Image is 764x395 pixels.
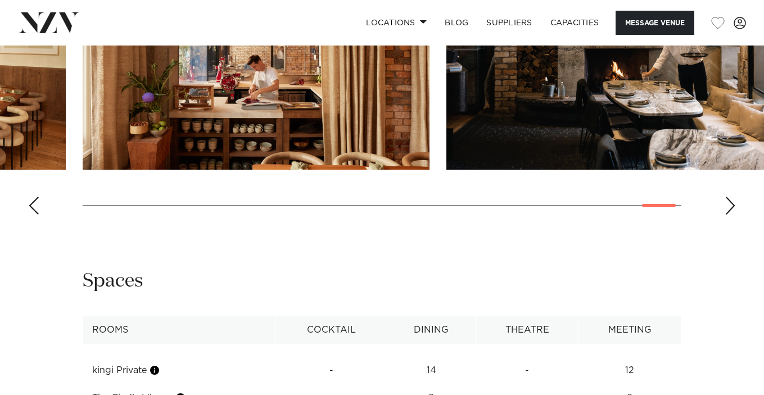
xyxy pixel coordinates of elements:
[18,12,79,33] img: nzv-logo.png
[477,11,541,35] a: SUPPLIERS
[387,316,476,344] th: Dining
[83,316,276,344] th: Rooms
[275,357,387,384] td: -
[436,11,477,35] a: BLOG
[83,269,143,294] h2: Spaces
[476,357,579,384] td: -
[578,357,681,384] td: 12
[578,316,681,344] th: Meeting
[357,11,436,35] a: Locations
[476,316,579,344] th: Theatre
[83,357,276,384] td: kingi Private
[387,357,476,384] td: 14
[541,11,608,35] a: Capacities
[616,11,694,35] button: Message Venue
[275,316,387,344] th: Cocktail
